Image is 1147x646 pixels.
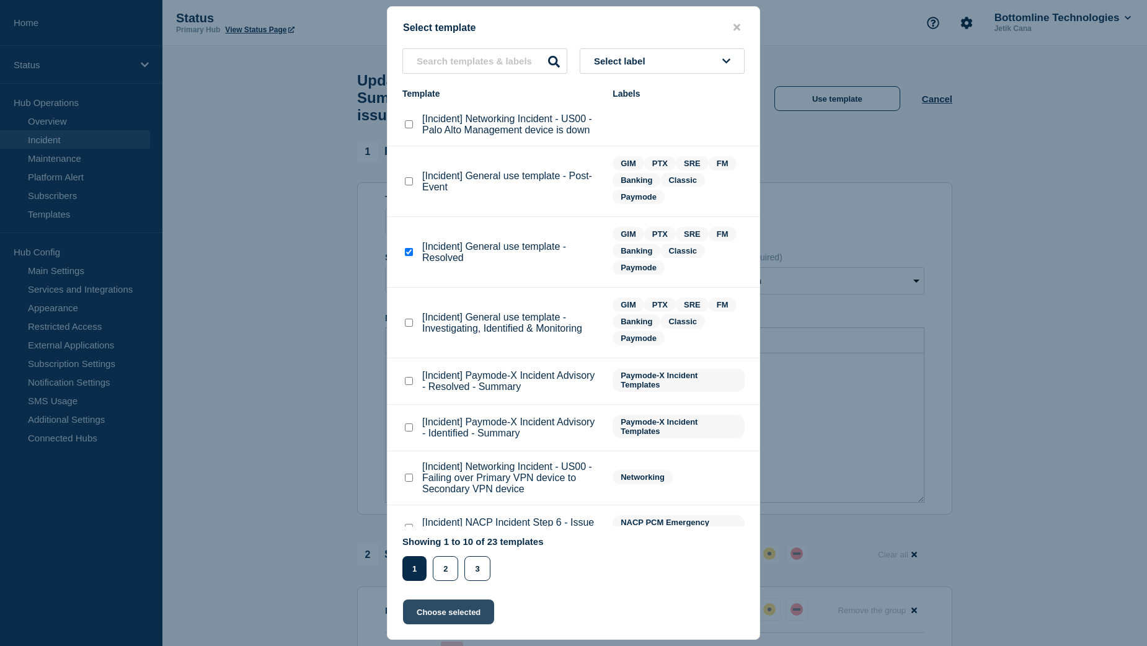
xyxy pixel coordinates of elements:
span: SRE [676,227,709,241]
span: PTX [644,156,676,170]
button: close button [730,22,744,33]
input: [Incident] NACP Incident Step 6 - Issue Resolved & Closed checkbox [405,524,413,532]
span: Paymode [613,260,665,275]
span: Banking [613,173,660,187]
span: Networking [613,470,673,484]
span: GIM [613,298,644,312]
div: Template [402,89,600,99]
p: [Incident] General use template - Resolved [422,241,600,263]
span: FM [709,156,737,170]
button: 2 [433,556,458,581]
span: PTX [644,298,676,312]
span: GIM [613,227,644,241]
p: [Incident] Networking Incident - US00 - Palo Alto Management device is down [422,113,600,136]
span: SRE [676,156,709,170]
p: [Incident] General use template - Post-Event [422,170,600,193]
span: SRE [676,298,709,312]
input: [Incident] Paymode-X Incident Advisory - Resolved - Summary checkbox [405,377,413,385]
input: [Incident] Networking Incident - US00 - Palo Alto Management device is down checkbox [405,120,413,128]
span: Banking [613,244,660,258]
p: [Incident] General use template - Investigating, Identified & Monitoring [422,312,600,334]
div: Select template [387,22,759,33]
input: [Incident] Paymode-X Incident Advisory - Identified - Summary checkbox [405,423,413,431]
span: Paymode [613,331,665,345]
p: [Incident] NACP Incident Step 6 - Issue Resolved & Closed [422,517,600,539]
span: NACP PCM Emergency Notification [613,515,745,539]
span: Banking [613,314,660,329]
button: 1 [402,556,427,581]
input: Search templates & labels [402,48,567,74]
p: [Incident] Paymode-X Incident Advisory - Resolved - Summary [422,370,600,392]
span: PTX [644,227,676,241]
span: Paymode-X Incident Templates [613,415,745,438]
span: Select label [594,56,650,66]
span: Classic [660,244,705,258]
span: GIM [613,156,644,170]
span: Classic [660,314,705,329]
span: Classic [660,173,705,187]
input: [Incident] General use template - Investigating, Identified & Monitoring checkbox [405,319,413,327]
input: [Incident] General use template - Post-Event checkbox [405,177,413,185]
div: Labels [613,89,745,99]
span: FM [709,298,737,312]
p: [Incident] Paymode-X Incident Advisory - Identified - Summary [422,417,600,439]
button: Choose selected [403,600,494,624]
span: Paymode [613,190,665,204]
p: Showing 1 to 10 of 23 templates [402,536,544,547]
p: [Incident] Networking Incident - US00 - Failing over Primary VPN device to Secondary VPN device [422,461,600,495]
button: 3 [464,556,490,581]
span: FM [709,227,737,241]
span: Paymode-X Incident Templates [613,368,745,392]
input: [Incident] Networking Incident - US00 - Failing over Primary VPN device to Secondary VPN device c... [405,474,413,482]
button: Select label [580,48,745,74]
input: [Incident] General use template - Resolved checkbox [405,248,413,256]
